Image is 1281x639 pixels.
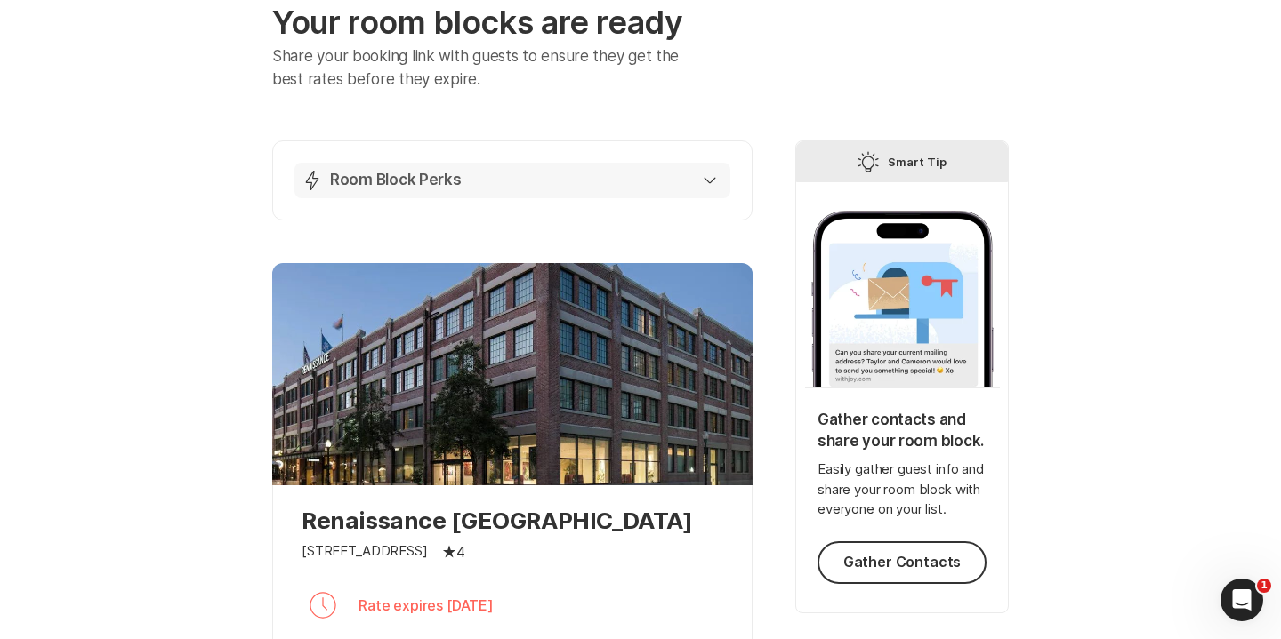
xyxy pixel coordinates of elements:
span: 1 [1257,579,1271,593]
p: Room Block Perks [330,170,462,191]
iframe: Intercom live chat [1221,579,1263,621]
button: Gather Contacts [818,541,987,584]
p: Rate expires [DATE] [359,595,494,616]
p: Renaissance [GEOGRAPHIC_DATA] [302,507,723,534]
p: Smart Tip [888,151,947,172]
p: Your room blocks are ready [272,4,753,42]
p: Easily gather guest info and share your room block with everyone on your list. [818,459,987,520]
p: Share your booking link with guests to ensure they get the best rates before they expire. [272,45,705,91]
button: Room Block Perks [294,163,730,198]
p: Gather contacts and share your room block. [818,410,987,452]
p: [STREET_ADDRESS] [302,541,428,562]
p: 4 [456,541,465,563]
